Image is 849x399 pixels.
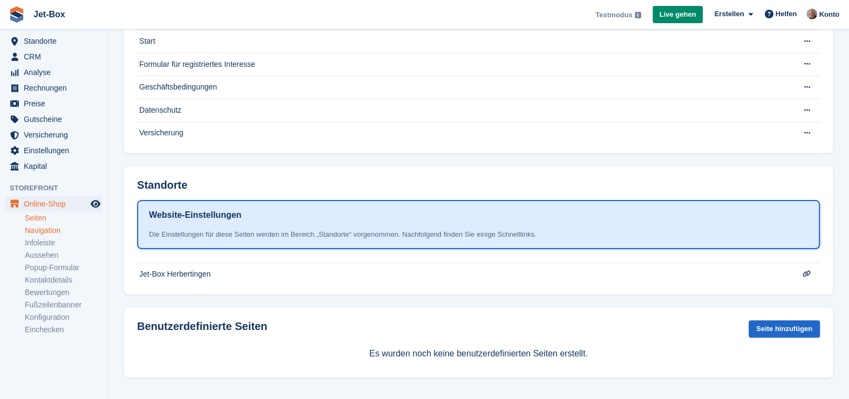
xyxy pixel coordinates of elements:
[5,96,102,111] a: menu
[24,143,89,158] span: Einstellungen
[5,65,102,80] a: menu
[25,225,102,236] a: Navigation
[25,275,102,285] a: Kontaktdetails
[89,197,102,210] a: Vorschau-Shop
[24,65,89,80] span: Analyse
[25,325,102,335] a: Einchecken
[137,122,786,145] td: Versicherung
[137,76,786,99] td: Geschäftsbedingungen
[714,9,744,19] span: Erstellen
[776,9,797,19] span: Helfen
[10,183,107,194] span: Storefront
[25,213,102,223] a: Seiten
[137,53,786,76] td: Formular für registriertes Interesse
[635,12,641,18] img: icon-info-grey-7440780725fd019a000dd9b08b2336e03edf1995a4989e88bcd33f0948082b44.svg
[5,33,102,49] a: menu
[5,196,102,211] a: Speisekarte
[137,30,786,53] td: Start
[5,80,102,95] a: menu
[24,33,89,49] span: Standorte
[24,159,89,174] span: Kapital
[137,347,820,360] p: Es wurden noch keine benutzerdefinierten Seiten erstellt.
[595,10,632,20] span: Testmodus
[149,209,241,222] h1: Website-Einstellungen
[29,5,70,23] a: Jet-Box
[25,238,102,248] a: Infoleiste
[24,80,89,95] span: Rechnungen
[5,49,102,64] a: menu
[5,112,102,127] a: menu
[24,49,89,64] span: CRM
[5,143,102,158] a: menu
[24,112,89,127] span: Gutscheine
[9,6,25,23] img: stora-icon-8386f47178a22dfd0bd8f6a31ec36ba5ce8667c1dd55bd0f319d3a0aa187defe.svg
[5,159,102,174] a: menu
[137,99,786,122] td: Datenschutz
[25,263,102,273] a: Popup-Formular
[137,320,267,333] h2: Benutzerdefinierte Seiten
[806,9,817,19] img: Kai-Uwe Walzer
[5,127,102,142] a: menu
[25,312,102,322] a: Konfiguration
[24,196,89,211] span: Online-Shop
[24,96,89,111] span: Preise
[25,300,102,310] a: Fußzeilenbanner
[749,320,820,338] a: Seite hinzufügen
[653,6,703,24] a: Live gehen
[24,127,89,142] span: Versicherung
[137,179,187,191] h2: Standorte
[137,263,786,286] td: Jet-Box Herbertingen
[25,287,102,298] a: Bewertungen
[25,250,102,260] a: Aussehen
[149,229,808,240] div: Die Einstellungen für diese Seiten werden im Bereich „Standorte“ vorgenommen. Nachfolgend finden ...
[819,9,839,20] span: Konto
[660,9,696,20] span: Live gehen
